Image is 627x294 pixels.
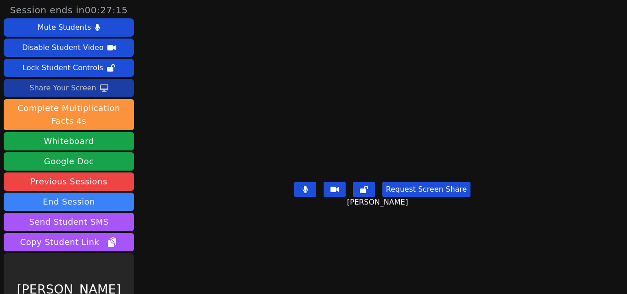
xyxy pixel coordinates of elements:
div: Lock Student Controls [22,61,103,75]
a: Google Doc [4,152,134,171]
button: End Session [4,193,134,211]
span: Copy Student Link [20,236,118,249]
button: Mute Students [4,18,134,37]
a: Previous Sessions [4,172,134,191]
button: Share Your Screen [4,79,134,97]
button: Copy Student Link [4,233,134,251]
button: Send Student SMS [4,213,134,231]
time: 00:27:15 [85,5,128,16]
div: Share Your Screen [29,81,96,95]
span: [PERSON_NAME] [347,197,410,208]
button: Lock Student Controls [4,59,134,77]
button: Disable Student Video [4,39,134,57]
span: Session ends in [10,4,128,17]
button: Whiteboard [4,132,134,150]
button: Request Screen Share [382,182,470,197]
button: Complete Multiplication Facts 4s [4,99,134,130]
div: Mute Students [38,20,91,35]
div: Disable Student Video [22,40,103,55]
